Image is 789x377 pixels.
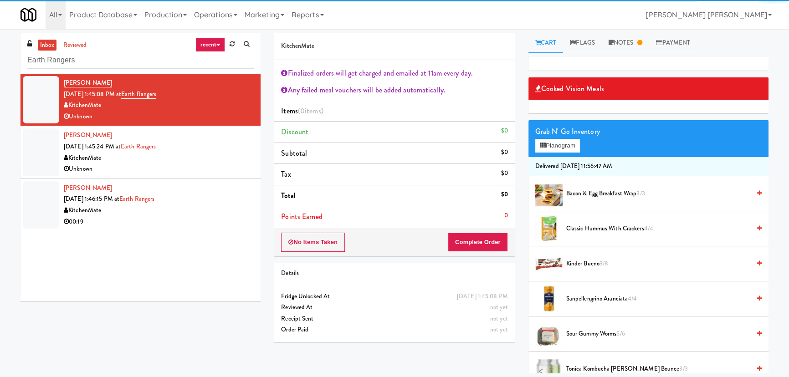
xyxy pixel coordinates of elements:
div: $0 [501,189,507,200]
div: Bacon & Egg Breakfast Wrap3/3 [563,188,762,199]
div: [DATE] 1:45:08 PM [457,291,508,302]
div: Order Paid [281,324,507,336]
div: 0 [504,210,508,221]
div: Classic Hummus With Crackers4/4 [563,223,762,234]
button: Complete Order [448,233,508,252]
img: Micromart [20,7,36,23]
div: Sour Gummy Worms5/6 [563,328,762,340]
div: Unknown [64,163,254,175]
a: reviewed [61,40,89,51]
span: Kinder Bueno [566,258,750,270]
input: Search vision orders [27,52,254,69]
span: Sanpellengrino Aranciata [566,293,750,305]
a: Earth Rangers [119,194,154,203]
span: Tax [281,169,291,179]
div: Kinder Bueno3/8 [563,258,762,270]
div: $0 [501,168,507,179]
span: Tonica Kombucha [PERSON_NAME] Bounce [566,363,750,375]
div: Finalized orders will get charged and emailed at 11am every day. [281,66,507,80]
div: Tonica Kombucha [PERSON_NAME] Bounce3/3 [563,363,762,375]
span: (0 ) [298,106,323,116]
h5: KitchenMate [281,43,507,50]
li: [PERSON_NAME][DATE] 1:46:15 PM atEarth RangersKitchenMate00:19 [20,179,261,231]
div: 00:19 [64,216,254,228]
button: No Items Taken [281,233,345,252]
span: 3/3 [679,364,687,373]
a: Cart [528,33,564,53]
span: 5/6 [616,329,625,338]
div: Reviewed At [281,302,507,313]
div: $0 [501,147,507,158]
div: Fridge Unlocked At [281,291,507,302]
div: Sanpellengrino Aranciata4/4 [563,293,762,305]
a: Notes [602,33,649,53]
span: Total [281,190,296,201]
a: [PERSON_NAME] [64,78,112,87]
span: 3/8 [599,259,608,268]
a: Earth Rangers [121,142,156,151]
a: Earth Rangers [121,90,156,99]
span: not yet [490,314,508,323]
a: inbox [38,40,56,51]
a: recent [195,37,225,52]
div: $0 [501,125,507,137]
div: Grab N' Go Inventory [535,125,762,138]
div: KitchenMate [64,153,254,164]
a: Flags [563,33,602,53]
a: Payment [649,33,697,53]
div: KitchenMate [64,205,254,216]
li: [PERSON_NAME][DATE] 1:45:24 PM atEarth RangersKitchenMateUnknown [20,126,261,178]
span: Discount [281,127,308,137]
div: Details [281,268,507,279]
span: 4/4 [628,294,637,303]
span: [DATE] 1:46:15 PM at [64,194,119,203]
li: [PERSON_NAME][DATE] 1:45:08 PM atEarth RangersKitchenMateUnknown [20,74,261,126]
span: Sour Gummy Worms [566,328,750,340]
span: [DATE] 1:45:24 PM at [64,142,121,151]
div: Any failed meal vouchers will be added automatically. [281,83,507,97]
li: Delivered [DATE] 11:56:47 AM [528,157,769,176]
span: not yet [490,303,508,311]
span: [DATE] 1:45:08 PM at [64,90,121,98]
span: not yet [490,325,508,334]
button: Planogram [535,139,580,153]
span: Points Earned [281,211,322,222]
ng-pluralize: items [305,106,321,116]
a: [PERSON_NAME] [64,183,112,192]
span: Items [281,106,323,116]
div: Receipt Sent [281,313,507,325]
span: Bacon & Egg Breakfast Wrap [566,188,750,199]
span: 3/3 [636,189,645,198]
span: Cooked Vision Meals [535,82,604,96]
span: 4/4 [644,224,653,233]
div: Unknown [64,111,254,122]
a: [PERSON_NAME] [64,131,112,139]
span: Classic Hummus With Crackers [566,223,750,234]
div: KitchenMate [64,100,254,111]
span: Subtotal [281,148,307,158]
